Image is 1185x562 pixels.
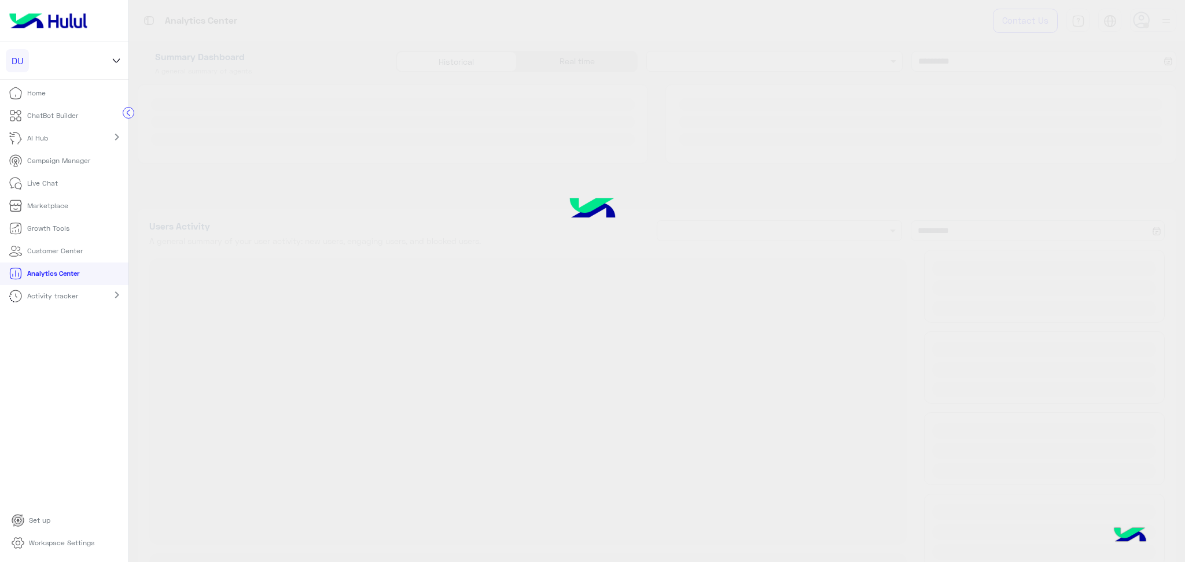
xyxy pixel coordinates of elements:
[27,110,78,121] p: ChatBot Builder
[27,178,58,188] p: Live Chat
[110,288,124,302] mat-icon: chevron_right
[27,156,90,166] p: Campaign Manager
[29,515,50,526] p: Set up
[27,223,69,234] p: Growth Tools
[27,201,68,211] p: Marketplace
[27,133,48,143] p: AI Hub
[27,246,83,256] p: Customer Center
[2,532,104,554] a: Workspace Settings
[5,9,92,33] img: Logo
[110,130,124,144] mat-icon: chevron_right
[1110,516,1150,556] img: hulul-logo.png
[549,181,636,239] img: hulul-logo.png
[27,291,78,301] p: Activity tracker
[6,49,29,72] div: DU
[2,509,60,532] a: Set up
[27,88,46,98] p: Home
[27,268,79,279] p: Analytics Center
[29,538,94,548] p: Workspace Settings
